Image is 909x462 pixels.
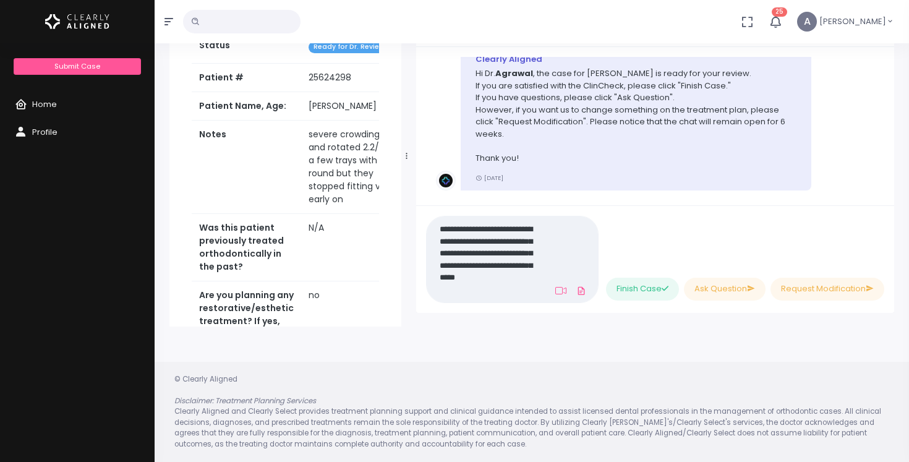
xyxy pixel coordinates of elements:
td: [PERSON_NAME] , 41 [301,92,406,121]
span: Submit Case [54,61,100,71]
div: Clearly Aligned [476,53,796,66]
button: Finish Case [606,278,679,301]
td: no [301,281,406,362]
span: Profile [32,126,58,138]
a: Add Files [574,280,589,302]
span: A [797,12,817,32]
th: Patient # [192,63,301,92]
div: © Clearly Aligned Clearly Aligned and Clearly Select provides treatment planning support and clin... [162,374,902,450]
b: Agrawal [495,67,533,79]
span: Ready for Dr. Review [309,41,390,53]
small: [DATE] [476,174,503,182]
em: Disclaimer: Treatment Planning Services [174,396,316,406]
span: 25 [772,7,787,17]
a: Submit Case [14,58,140,75]
div: scrollable content [426,57,884,195]
td: 25624298 [301,64,406,92]
th: Was this patient previously treated orthodontically in the past? [192,214,301,281]
span: Home [32,98,57,110]
p: Hi Dr. , the case for [PERSON_NAME] is ready for your review. If you are satisfied with the ClinC... [476,67,796,164]
a: Add Loom Video [553,286,569,296]
button: Ask Question [684,278,766,301]
span: [PERSON_NAME] [819,15,886,28]
th: Status [192,32,301,63]
img: Logo Horizontal [45,9,109,35]
th: Are you planning any restorative/esthetic treatment? If yes, what are you planning? [192,281,301,362]
th: Notes [192,121,301,214]
td: N/A [301,214,406,281]
td: severe crowding and rotated 2.2/ did a few trays with first round but they stopped fitting very e... [301,121,406,214]
th: Patient Name, Age: [192,92,301,121]
button: Request Modification [770,278,884,301]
